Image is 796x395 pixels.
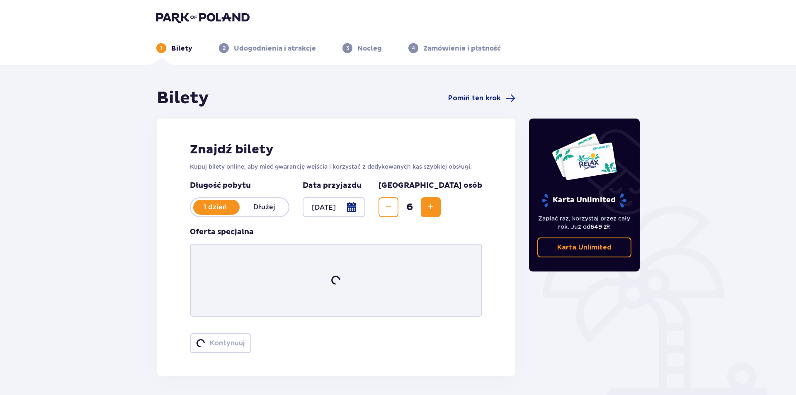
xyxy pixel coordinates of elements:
div: 4Zamówienie i płatność [408,43,501,53]
p: Zapłać raz, korzystaj przez cały rok. Już od ! [537,214,632,231]
p: 4 [412,44,415,52]
a: Karta Unlimited [537,237,632,257]
h1: Bilety [157,88,209,109]
p: 2 [223,44,226,52]
h3: Oferta specjalna [190,227,254,237]
p: Dłużej [240,203,289,212]
p: Karta Unlimited [541,193,627,208]
p: Zamówienie i płatność [423,44,501,53]
button: loaderKontynuuj [190,333,251,353]
div: 2Udogodnienia i atrakcje [219,43,316,53]
p: Długość pobytu [190,181,289,191]
img: loader [195,338,206,349]
p: 1 [160,44,163,52]
img: Park of Poland logo [156,12,250,23]
p: Bilety [171,44,192,53]
p: Nocleg [357,44,382,53]
span: 6 [400,201,419,213]
span: Pomiń ten krok [448,94,500,103]
p: Udogodnienia i atrakcje [234,44,316,53]
span: 649 zł [590,223,609,230]
div: 3Nocleg [342,43,382,53]
button: Zmniejsz [379,197,398,217]
img: loader [329,273,343,287]
p: [GEOGRAPHIC_DATA] osób [379,181,482,191]
p: Karta Unlimited [557,243,612,252]
p: Kupuj bilety online, aby mieć gwarancję wejścia i korzystać z dedykowanych kas szybkiej obsługi. [190,162,482,171]
div: 1Bilety [156,43,192,53]
h2: Znajdź bilety [190,142,482,158]
p: 3 [346,44,349,52]
p: Data przyjazdu [303,181,362,191]
p: Kontynuuj [210,339,245,348]
button: Zwiększ [421,197,441,217]
a: Pomiń ten krok [448,93,515,103]
p: 1 dzień [191,203,240,212]
img: Dwie karty całoroczne do Suntago z napisem 'UNLIMITED RELAX', na białym tle z tropikalnymi liśćmi... [551,133,617,181]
